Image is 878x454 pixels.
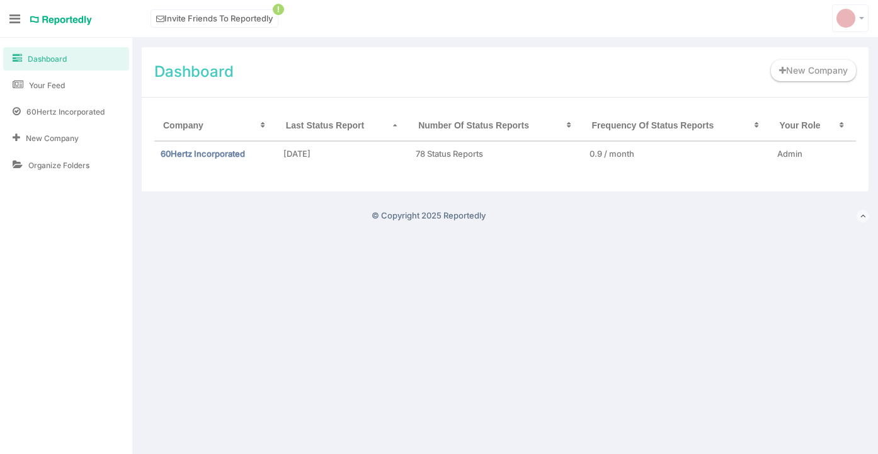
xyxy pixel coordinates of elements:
span: Your Feed [29,80,65,91]
span: Organize Folders [28,160,89,171]
a: 60Hertz Incorporated [3,100,129,123]
span: 60Hertz Incorporated [26,106,105,117]
th: Your Role: No sort applied, activate to apply an ascending sort [771,110,856,141]
span: Dashboard [28,54,67,64]
div: Your Role [777,116,850,134]
th: Frequency Of Status Reports: No sort applied, activate to apply an ascending sort [583,110,771,141]
h3: Dashboard [154,60,234,84]
th: Last Status Report: Ascending sort applied, activate to apply a descending sort [277,110,409,141]
a: Invite Friends To Reportedly! [151,9,278,28]
a: Organize Folders [3,154,129,177]
div: Last Status Report [283,116,403,134]
div: Company [161,116,271,134]
td: Admin [771,141,856,166]
td: 78 Status Reports [409,141,583,166]
td: 0.9 / month [583,141,771,166]
a: 60Hertz Incorporated [161,149,245,159]
span: ! [273,4,284,15]
td: [DATE] [277,141,409,166]
div: Frequency Of Status Reports [590,116,765,134]
a: Dashboard [3,47,129,71]
th: Number Of Status Reports: No sort applied, activate to apply an ascending sort [409,110,583,141]
a: New Company [771,60,856,81]
a: Your Feed [3,74,129,97]
a: Reportedly [30,9,93,31]
span: New Company [26,133,79,144]
div: Number Of Status Reports [416,116,576,134]
th: Company: No sort applied, activate to apply an ascending sort [154,110,277,141]
a: New Company [3,127,129,150]
img: svg+xml;base64,PD94bWwgdmVyc2lvbj0iMS4wIiBlbmNvZGluZz0iVVRGLTgiPz4KICAgICAg%0APHN2ZyB2ZXJzaW9uPSI... [836,9,855,28]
